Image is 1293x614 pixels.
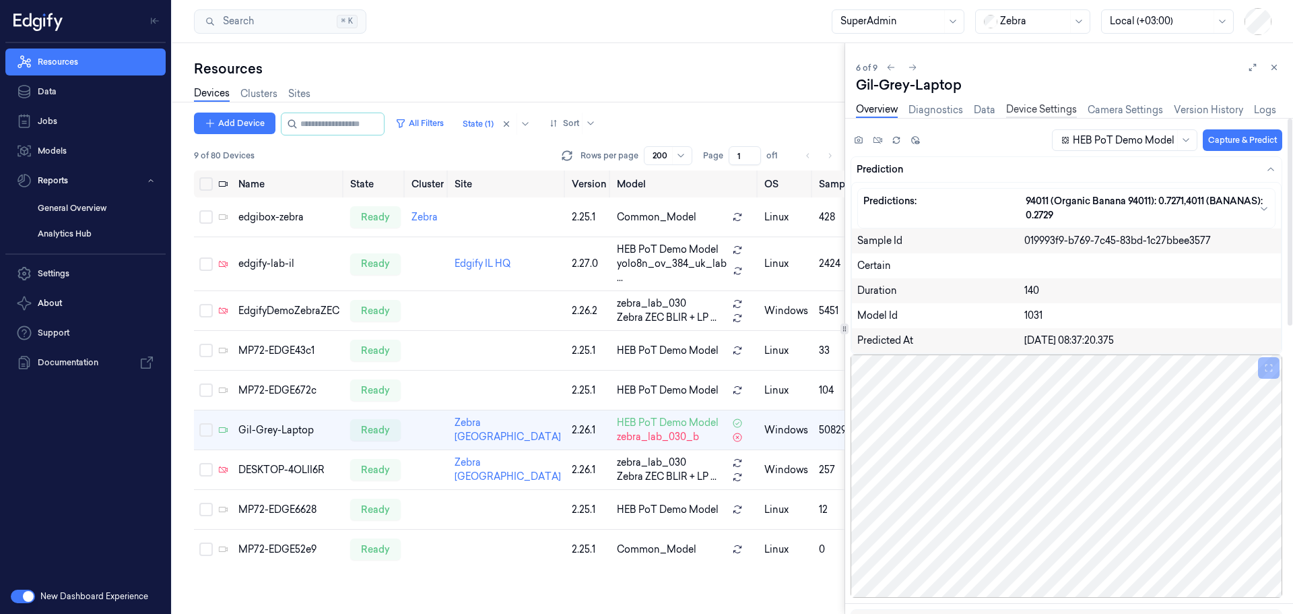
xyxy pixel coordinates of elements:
[611,171,759,197] th: Model
[617,297,686,311] span: zebra_lab_030
[199,463,213,477] button: Select row
[1026,194,1184,208] span: 94011 (Organic Banana 94011): 0.7271
[199,304,213,317] button: Select row
[764,210,808,224] p: linux
[238,423,339,437] div: Gil-Grey-Laptop
[199,383,213,397] button: Select row
[238,503,339,517] div: MP72-EDGE6628
[764,344,808,358] p: linux
[617,243,719,257] span: HEB PoT Demo Model
[288,87,310,101] a: Sites
[617,257,727,285] span: yolo8n_ov_384_uk_lab ...
[199,257,213,271] button: Select row
[240,87,277,101] a: Clusters
[238,344,339,358] div: MP72-EDGE43c1
[814,171,863,197] th: Samples
[572,304,606,318] div: 2.26.2
[857,234,1024,248] div: Sample Id
[572,344,606,358] div: 2.25.1
[199,423,213,437] button: Select row
[617,416,719,430] span: HEB PoT Demo Model
[617,344,719,358] span: HEB PoT Demo Model
[199,177,213,191] button: Select all
[144,10,166,32] button: Toggle Navigation
[617,311,717,325] span: Zebra ZEC BLIR + LP ...
[5,49,166,75] a: Resources
[974,103,995,117] a: Data
[617,430,699,444] span: zebra_lab_030_b
[819,257,858,271] div: 2424
[581,150,638,162] p: Rows per page
[857,334,1024,348] div: Predicted At
[857,162,903,177] div: Prediction
[1088,103,1163,117] a: Camera Settings
[199,543,213,556] button: Select row
[572,423,606,437] div: 2.26.1
[1026,194,1263,222] span: 4011 (BANANAS): 0.2729
[350,459,401,481] div: ready
[572,257,606,271] div: 2.27.0
[819,210,858,224] div: 428
[764,423,808,437] p: windows
[1006,102,1077,118] a: Device Settings
[5,349,166,376] a: Documentation
[194,150,255,162] span: 9 of 80 Devices
[1026,194,1269,222] div: ,
[617,503,719,517] span: HEB PoT Demo Model
[617,383,719,398] span: HEB PoT Demo Model
[199,503,213,516] button: Select row
[238,543,339,557] div: MP72-EDGE52e9
[5,108,166,135] a: Jobs
[345,171,406,197] th: State
[764,383,808,398] p: linux
[856,75,1282,94] div: Gil-Grey-Laptop
[703,150,723,162] span: Page
[1024,309,1275,323] div: 1031
[572,383,606,398] div: 2.25.1
[572,463,606,477] div: 2.26.1
[566,171,611,197] th: Version
[819,304,858,318] div: 5451
[199,344,213,357] button: Select row
[406,171,449,197] th: Cluster
[238,304,339,318] div: EdgifyDemoZebraZEC
[194,59,844,78] div: Resources
[233,171,345,197] th: Name
[411,211,438,223] a: Zebra
[856,62,877,73] span: 6 of 9
[799,146,839,165] nav: pagination
[764,257,808,271] p: linux
[764,463,808,477] p: windows
[455,456,561,483] a: Zebra [GEOGRAPHIC_DATA]
[759,171,814,197] th: OS
[350,206,401,228] div: ready
[238,383,339,398] div: MP72-EDGE672c
[194,86,230,102] a: Devices
[449,171,566,197] th: Site
[199,210,213,224] button: Select row
[27,222,166,245] a: Analytics Hub
[617,470,717,484] span: Zebra ZEC BLIR + LP ...
[238,463,339,477] div: DESKTOP-4OLII6R
[5,137,166,164] a: Models
[617,210,696,224] span: Common_Model
[819,423,858,437] div: 50829
[819,543,858,557] div: 0
[455,417,561,443] a: Zebra [GEOGRAPHIC_DATA]
[5,167,166,194] button: Reports
[238,210,339,224] div: edgibox-zebra
[819,463,858,477] div: 257
[908,103,963,117] a: Diagnostics
[857,259,1275,273] div: Certain
[218,14,254,28] span: Search
[1024,284,1275,298] div: 140
[857,309,1024,323] div: Model Id
[1203,129,1282,151] button: Capture & Predict
[350,300,401,321] div: ready
[857,284,1024,298] div: Duration
[863,194,1026,222] div: Predictions:
[350,340,401,361] div: ready
[350,539,401,560] div: ready
[572,503,606,517] div: 2.25.1
[350,419,401,441] div: ready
